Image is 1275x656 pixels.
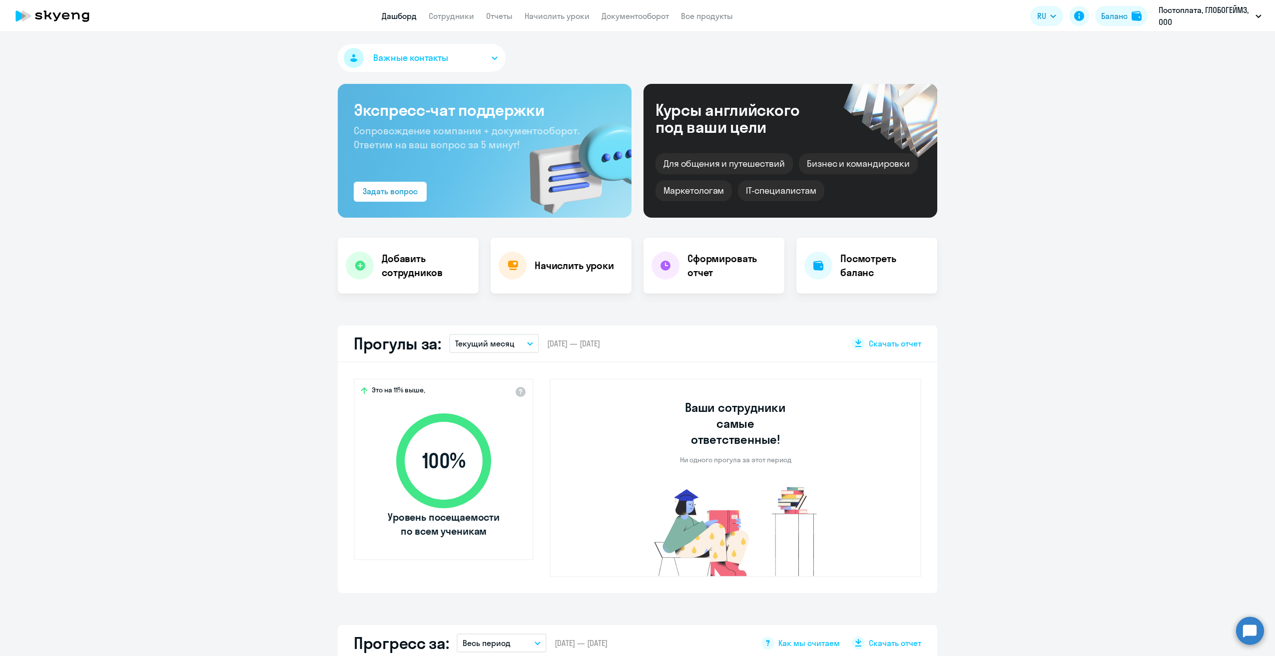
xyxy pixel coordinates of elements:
button: Текущий месяц [449,334,539,353]
button: Задать вопрос [354,182,427,202]
div: Для общения и путешествий [655,153,793,174]
div: Баланс [1101,10,1128,22]
h2: Прогулы за: [354,333,441,353]
span: 100 % [386,449,501,473]
button: Важные контакты [338,44,506,72]
p: Весь период [463,637,511,649]
a: Все продукты [681,11,733,21]
a: Документооборот [602,11,669,21]
h3: Экспресс-чат поддержки [354,100,616,120]
span: Скачать отчет [869,638,921,649]
span: Уровень посещаемости по всем ученикам [386,510,501,538]
h4: Сформировать отчет [687,252,776,280]
img: bg-img [515,105,632,218]
span: Важные контакты [373,51,448,64]
h2: Прогресс за: [354,633,449,653]
img: balance [1132,11,1142,21]
a: Отчеты [486,11,513,21]
p: Постоплата, ГЛОБОГЕЙМЗ, ООО [1159,4,1252,28]
button: RU [1030,6,1063,26]
h4: Добавить сотрудников [382,252,471,280]
h3: Ваши сотрудники самые ответственные! [671,399,800,447]
img: no-truants [636,484,836,576]
span: [DATE] — [DATE] [547,338,600,349]
div: IT-специалистам [738,180,824,201]
div: Бизнес и командировки [799,153,918,174]
span: Как мы считаем [778,638,840,649]
span: RU [1037,10,1046,22]
div: Маркетологам [655,180,732,201]
h4: Посмотреть баланс [840,252,929,280]
span: [DATE] — [DATE] [555,638,608,649]
p: Текущий месяц [455,337,515,349]
a: Начислить уроки [525,11,590,21]
span: Это на 11% выше, [372,385,425,397]
a: Сотрудники [429,11,474,21]
button: Балансbalance [1095,6,1148,26]
a: Дашборд [382,11,417,21]
div: Курсы английского под ваши цели [655,101,826,135]
button: Постоплата, ГЛОБОГЕЙМЗ, ООО [1154,4,1267,28]
p: Ни одного прогула за этот период [680,455,791,464]
div: Задать вопрос [363,185,418,197]
span: Скачать отчет [869,338,921,349]
button: Весь период [457,634,547,653]
span: Сопровождение компании + документооборот. Ответим на ваш вопрос за 5 минут! [354,124,580,151]
h4: Начислить уроки [535,259,614,273]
